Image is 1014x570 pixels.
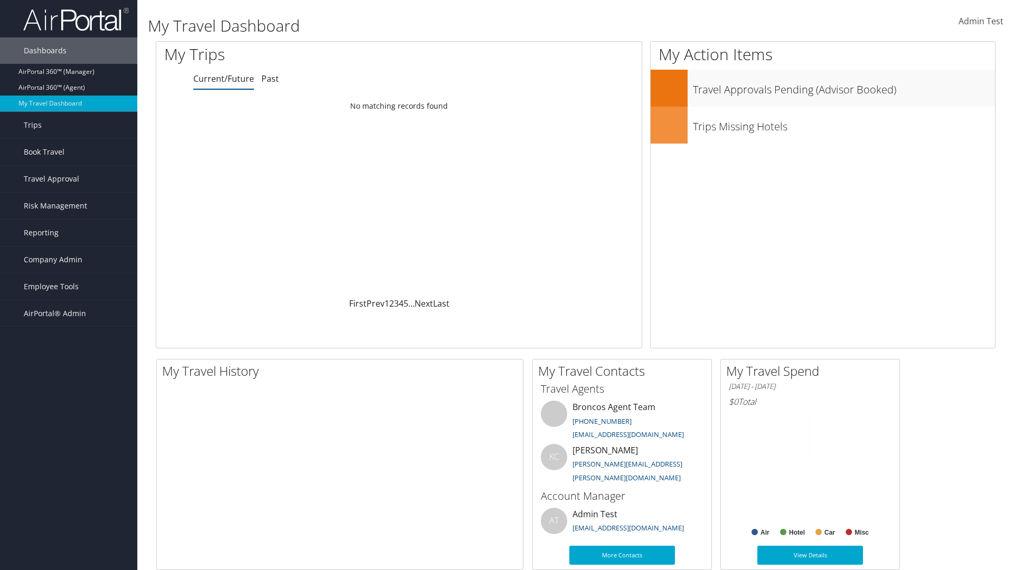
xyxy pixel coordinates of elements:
h3: Account Manager [541,489,703,503]
a: 1 [384,298,389,309]
a: Next [415,298,433,309]
a: Travel Approvals Pending (Advisor Booked) [651,70,995,107]
span: AirPortal® Admin [24,300,86,327]
h1: My Trips [164,43,431,65]
a: First [349,298,367,309]
span: Employee Tools [24,273,79,300]
td: No matching records found [156,97,642,116]
span: Risk Management [24,193,87,219]
span: Admin Test [959,15,1003,27]
div: AT [541,508,567,534]
h1: My Travel Dashboard [148,15,718,37]
span: Reporting [24,220,59,246]
h6: Total [729,396,891,407]
li: Admin Test [536,508,709,542]
span: … [408,298,415,309]
li: Broncos Agent Team [536,401,709,444]
h3: Travel Approvals Pending (Advisor Booked) [693,77,995,97]
a: Last [433,298,449,309]
img: airportal-logo.png [23,7,129,32]
span: Book Travel [24,139,64,165]
a: 2 [389,298,394,309]
li: [PERSON_NAME] [536,444,709,487]
a: 4 [399,298,403,309]
h3: Travel Agents [541,382,703,396]
div: KC [541,444,567,470]
text: Hotel [789,529,805,536]
text: Car [824,529,835,536]
a: 3 [394,298,399,309]
h1: My Action Items [651,43,995,65]
a: View Details [757,546,863,565]
span: Travel Approval [24,166,79,192]
a: [PERSON_NAME][EMAIL_ADDRESS][PERSON_NAME][DOMAIN_NAME] [572,459,682,482]
h3: Trips Missing Hotels [693,114,995,134]
text: Misc [855,529,869,536]
h2: My Travel Contacts [538,362,711,380]
a: [EMAIL_ADDRESS][DOMAIN_NAME] [572,430,684,439]
a: Trips Missing Hotels [651,107,995,144]
span: $0 [729,396,738,407]
a: More Contacts [569,546,675,565]
h2: My Travel History [162,362,523,380]
h6: [DATE] - [DATE] [729,382,891,392]
span: Company Admin [24,246,82,273]
a: 5 [403,298,408,309]
text: Air [760,529,769,536]
a: Prev [367,298,384,309]
a: Past [261,73,279,84]
a: [PHONE_NUMBER] [572,416,632,426]
span: Trips [24,112,42,138]
a: Admin Test [959,5,1003,38]
h2: My Travel Spend [726,362,899,380]
span: Dashboards [24,37,67,64]
a: [EMAIL_ADDRESS][DOMAIN_NAME] [572,523,684,533]
a: Current/Future [193,73,254,84]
